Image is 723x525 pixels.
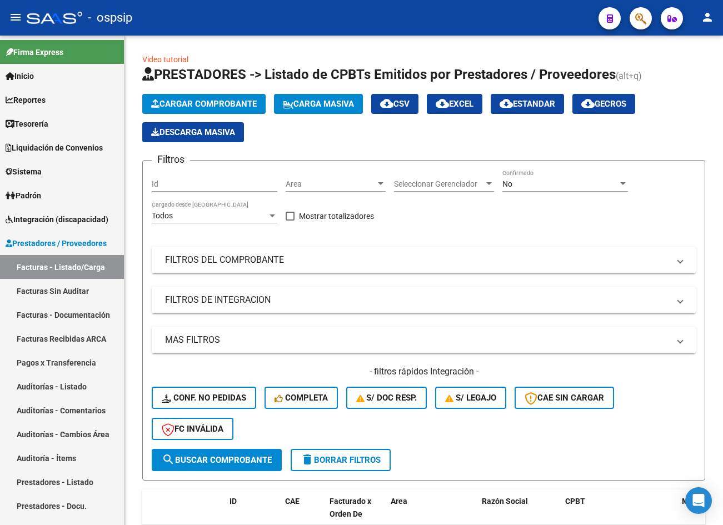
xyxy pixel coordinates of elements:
[165,294,669,306] mat-panel-title: FILTROS DE INTEGRACION
[283,99,354,109] span: Carga Masiva
[301,453,314,466] mat-icon: delete
[6,166,42,178] span: Sistema
[6,189,41,202] span: Padrón
[572,94,635,114] button: Gecros
[152,418,233,440] button: FC Inválida
[515,387,614,409] button: CAE SIN CARGAR
[162,453,175,466] mat-icon: search
[162,393,246,403] span: Conf. no pedidas
[565,497,585,506] span: CPBT
[142,122,244,142] button: Descarga Masiva
[391,497,407,506] span: Area
[435,387,506,409] button: S/ legajo
[6,118,48,130] span: Tesorería
[291,449,391,471] button: Borrar Filtros
[142,94,266,114] button: Cargar Comprobante
[6,213,108,226] span: Integración (discapacidad)
[152,152,190,167] h3: Filtros
[152,327,696,353] mat-expansion-panel-header: MAS FILTROS
[285,497,300,506] span: CAE
[6,70,34,82] span: Inicio
[581,97,595,110] mat-icon: cloud_download
[500,99,555,109] span: Estandar
[685,487,712,514] div: Open Intercom Messenger
[682,497,705,506] span: Monto
[151,127,235,137] span: Descarga Masiva
[230,497,237,506] span: ID
[6,237,107,249] span: Prestadores / Proveedores
[152,387,256,409] button: Conf. no pedidas
[275,393,328,403] span: Completa
[274,94,363,114] button: Carga Masiva
[301,455,381,465] span: Borrar Filtros
[6,94,46,106] span: Reportes
[9,11,22,24] mat-icon: menu
[152,211,173,220] span: Todos
[380,99,410,109] span: CSV
[356,393,417,403] span: S/ Doc Resp.
[500,97,513,110] mat-icon: cloud_download
[380,97,393,110] mat-icon: cloud_download
[394,179,484,189] span: Seleccionar Gerenciador
[436,99,473,109] span: EXCEL
[330,497,371,518] span: Facturado x Orden De
[162,424,223,434] span: FC Inválida
[491,94,564,114] button: Estandar
[151,99,257,109] span: Cargar Comprobante
[162,455,272,465] span: Buscar Comprobante
[142,55,188,64] a: Video tutorial
[152,287,696,313] mat-expansion-panel-header: FILTROS DE INTEGRACION
[88,6,132,30] span: - ospsip
[299,209,374,223] span: Mostrar totalizadores
[482,497,528,506] span: Razón Social
[581,99,626,109] span: Gecros
[445,393,496,403] span: S/ legajo
[165,334,669,346] mat-panel-title: MAS FILTROS
[265,387,338,409] button: Completa
[142,122,244,142] app-download-masive: Descarga masiva de comprobantes (adjuntos)
[142,67,616,82] span: PRESTADORES -> Listado de CPBTs Emitidos por Prestadores / Proveedores
[286,179,376,189] span: Area
[427,94,482,114] button: EXCEL
[701,11,714,24] mat-icon: person
[502,179,512,188] span: No
[152,247,696,273] mat-expansion-panel-header: FILTROS DEL COMPROBANTE
[616,71,642,81] span: (alt+q)
[152,449,282,471] button: Buscar Comprobante
[371,94,418,114] button: CSV
[436,97,449,110] mat-icon: cloud_download
[6,46,63,58] span: Firma Express
[165,254,669,266] mat-panel-title: FILTROS DEL COMPROBANTE
[6,142,103,154] span: Liquidación de Convenios
[152,366,696,378] h4: - filtros rápidos Integración -
[346,387,427,409] button: S/ Doc Resp.
[525,393,604,403] span: CAE SIN CARGAR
